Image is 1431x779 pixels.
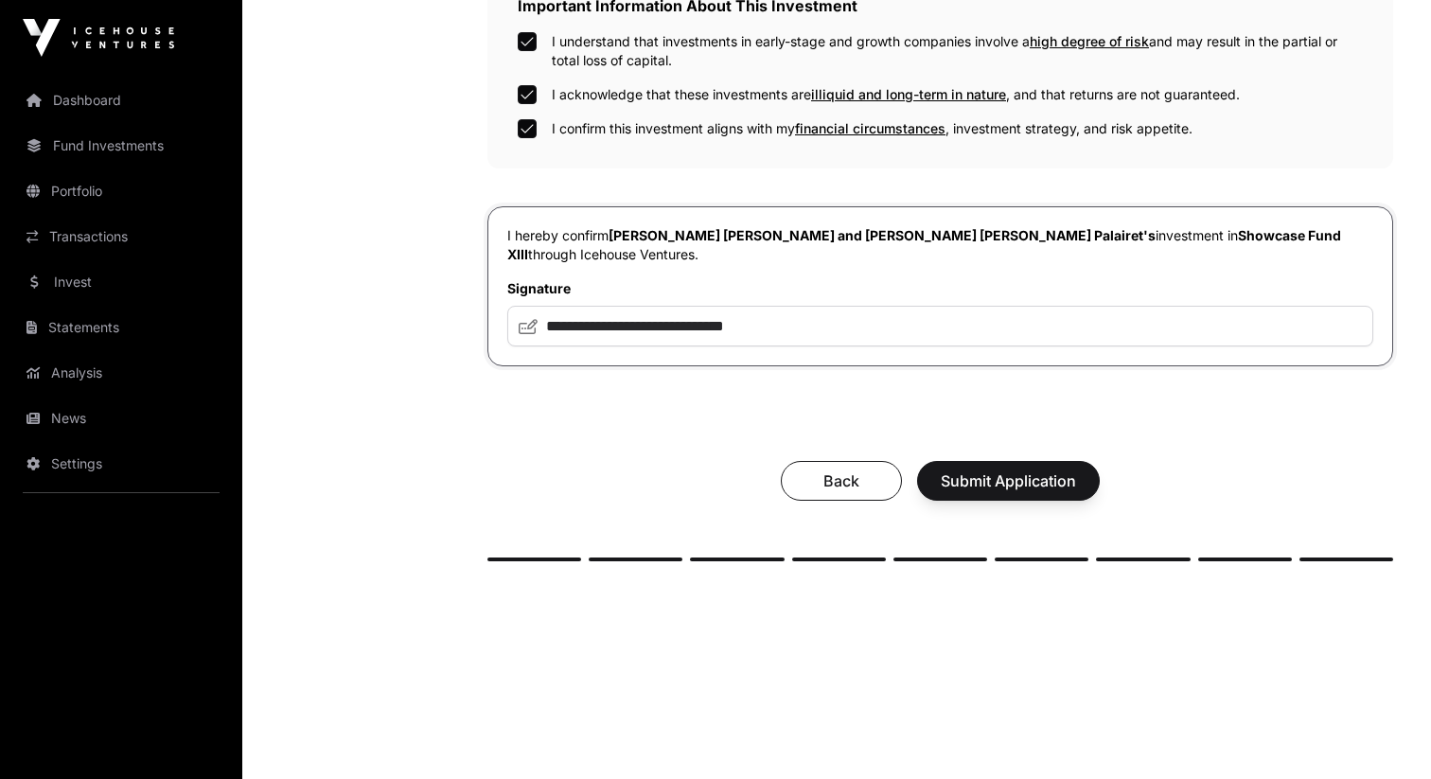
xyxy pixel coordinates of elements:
button: Back [781,461,902,501]
span: financial circumstances [795,120,945,136]
a: Transactions [15,216,227,257]
a: Statements [15,307,227,348]
label: Signature [507,279,1373,298]
label: I understand that investments in early-stage and growth companies involve a and may result in the... [552,32,1363,70]
label: I acknowledge that these investments are , and that returns are not guaranteed. [552,85,1240,104]
a: News [15,398,227,439]
a: Analysis [15,352,227,394]
span: high degree of risk [1030,33,1149,49]
p: I hereby confirm investment in through Icehouse Ventures. [507,226,1373,264]
img: Icehouse Ventures Logo [23,19,174,57]
a: Portfolio [15,170,227,212]
span: illiquid and long-term in nature [811,86,1006,102]
a: Fund Investments [15,125,227,167]
span: Submit Application [941,469,1076,492]
label: I confirm this investment aligns with my , investment strategy, and risk appetite. [552,119,1192,138]
a: Settings [15,443,227,485]
a: Dashboard [15,80,227,121]
iframe: Chat Widget [1336,688,1431,779]
span: [PERSON_NAME] [PERSON_NAME] and [PERSON_NAME] [PERSON_NAME] Palairet's [609,227,1156,243]
button: Submit Application [917,461,1100,501]
span: Back [804,469,878,492]
a: Invest [15,261,227,303]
